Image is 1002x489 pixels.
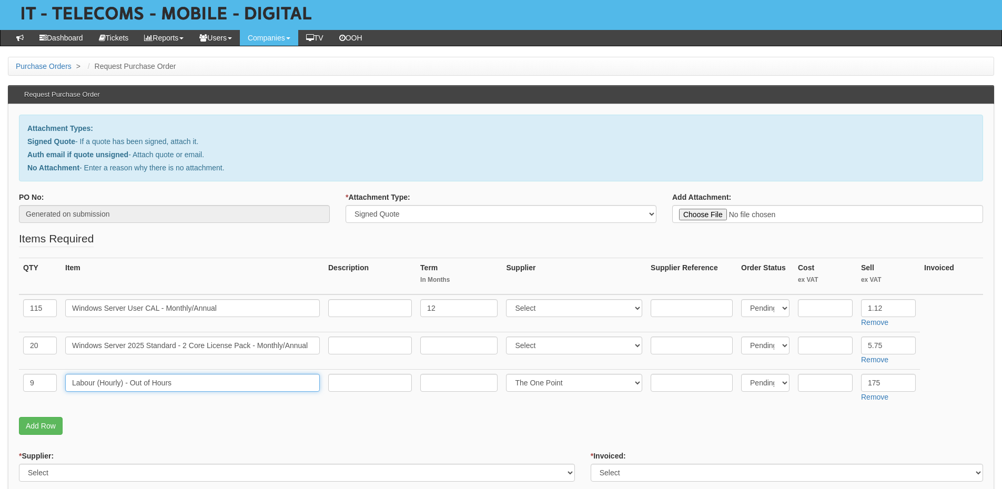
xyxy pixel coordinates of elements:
[416,258,502,294] th: Term
[27,137,75,146] b: Signed Quote
[861,355,888,364] a: Remove
[27,150,128,159] b: Auth email if quote unsigned
[32,30,91,46] a: Dashboard
[85,61,176,72] li: Request Purchase Order
[191,30,240,46] a: Users
[502,258,646,294] th: Supplier
[91,30,137,46] a: Tickets
[920,258,983,294] th: Invoiced
[27,164,79,172] b: No Attachment
[19,417,63,435] a: Add Row
[19,451,54,461] label: Supplier:
[857,258,920,294] th: Sell
[346,192,410,202] label: Attachment Type:
[298,30,331,46] a: TV
[861,276,916,284] small: ex VAT
[61,258,324,294] th: Item
[420,276,498,284] small: In Months
[672,192,731,202] label: Add Attachment:
[19,192,44,202] label: PO No:
[798,276,853,284] small: ex VAT
[240,30,298,46] a: Companies
[737,258,794,294] th: Order Status
[861,318,888,327] a: Remove
[27,136,975,147] p: - If a quote has been signed, attach it.
[74,62,83,70] span: >
[136,30,191,46] a: Reports
[331,30,370,46] a: OOH
[16,62,72,70] a: Purchase Orders
[19,231,94,247] legend: Items Required
[591,451,626,461] label: Invoiced:
[19,86,105,104] h3: Request Purchase Order
[27,124,93,133] b: Attachment Types:
[794,258,857,294] th: Cost
[19,258,61,294] th: QTY
[27,162,975,173] p: - Enter a reason why there is no attachment.
[646,258,737,294] th: Supplier Reference
[324,258,416,294] th: Description
[27,149,975,160] p: - Attach quote or email.
[861,393,888,401] a: Remove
